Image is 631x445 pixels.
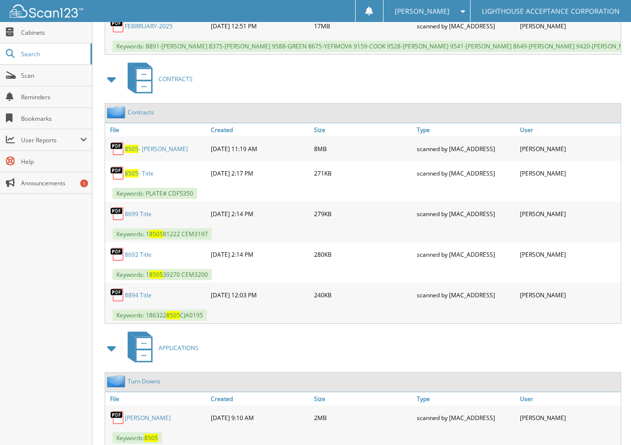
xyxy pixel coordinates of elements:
a: 8505- Title [125,169,154,178]
a: Created [208,123,312,136]
div: scanned by [MAC_ADDRESS] [414,163,518,183]
div: [DATE] 2:17 PM [208,163,312,183]
div: [PERSON_NAME] [518,139,621,158]
a: Size [312,392,415,405]
a: File [105,123,208,136]
span: Help [21,157,87,166]
span: APPLICATIONS [158,344,199,352]
div: [PERSON_NAME] [518,245,621,264]
a: User [518,392,621,405]
span: Bookmarks [21,114,87,123]
a: User [518,123,621,136]
a: CONTRACTS [122,60,193,98]
a: Size [312,123,415,136]
div: 271KB [312,163,415,183]
div: 280KB [312,245,415,264]
div: [DATE] 2:14 PM [208,245,312,264]
div: [DATE] 11:19 AM [208,139,312,158]
a: 8692 Title [125,250,152,259]
a: 8505- [PERSON_NAME] [125,145,188,153]
img: scan123-logo-white.svg [10,4,83,18]
a: Type [414,123,518,136]
img: PDF.png [110,410,125,425]
div: 17MB [312,16,415,36]
div: [DATE] 12:03 PM [208,285,312,305]
div: [PERSON_NAME] [518,163,621,183]
span: Keywords: [113,432,162,444]
div: 240KB [312,285,415,305]
div: scanned by [MAC_ADDRESS] [414,245,518,264]
span: CONTRACTS [158,75,193,83]
div: scanned by [MAC_ADDRESS] [414,408,518,427]
span: Keywords: 1 39270 CEM3200 [113,269,212,280]
img: PDF.png [110,247,125,262]
img: PDF.png [110,166,125,180]
a: Type [414,392,518,405]
span: LIGHTHOUSE ACCEPTANCE CORPORATION [482,8,620,14]
div: [DATE] 2:14 PM [208,204,312,223]
div: scanned by [MAC_ADDRESS] [414,16,518,36]
div: [DATE] 9:10 AM [208,408,312,427]
span: Cabinets [21,28,87,37]
div: [PERSON_NAME] [518,285,621,305]
span: Search [21,50,86,58]
div: [PERSON_NAME] [518,16,621,36]
img: PDF.png [110,19,125,33]
a: 8894 Title [125,291,152,299]
div: scanned by [MAC_ADDRESS] [414,285,518,305]
span: Reminders [21,93,87,101]
img: PDF.png [110,141,125,156]
div: 8MB [312,139,415,158]
div: 2MB [312,408,415,427]
span: Keywords: 186322 CJA0195 [113,310,207,321]
span: 8505 [149,270,163,279]
a: Contracts [128,108,154,116]
span: User Reports [21,136,80,144]
img: folder2.png [107,106,128,118]
div: [PERSON_NAME] [518,204,621,223]
div: [DATE] 12:51 PM [208,16,312,36]
div: 279KB [312,204,415,223]
span: Keywords: PLATE# CDF5350 [113,188,197,199]
span: 8505 [144,434,158,442]
span: 8505 [125,169,138,178]
a: FEBRRUARY-2025 [125,22,173,30]
img: PDF.png [110,206,125,221]
span: 8505 [125,145,138,153]
span: Scan [21,71,87,80]
div: scanned by [MAC_ADDRESS] [414,139,518,158]
a: File [105,392,208,405]
span: [PERSON_NAME] [395,8,450,14]
span: 8505 [149,230,163,238]
a: APPLICATIONS [122,329,199,367]
span: Keywords: 1 81222 CEM3197 [113,228,212,240]
div: [PERSON_NAME] [518,408,621,427]
img: folder2.png [107,375,128,387]
a: Created [208,392,312,405]
img: PDF.png [110,288,125,302]
span: 8505 [166,311,180,319]
div: 1 [80,179,88,187]
a: 8699 Title [125,210,152,218]
a: Turn Downs [128,377,160,385]
span: Announcements [21,179,87,187]
div: scanned by [MAC_ADDRESS] [414,204,518,223]
a: [PERSON_NAME] [125,414,171,422]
